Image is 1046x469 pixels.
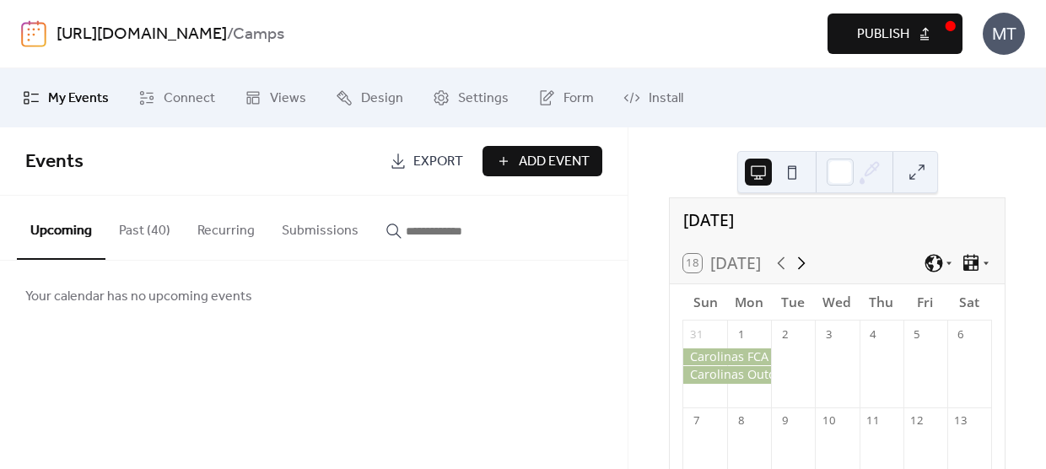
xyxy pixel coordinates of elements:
[815,284,859,321] div: Wed
[526,75,607,121] a: Form
[771,284,815,321] div: Tue
[777,413,792,429] div: 9
[953,413,968,429] div: 13
[683,284,727,321] div: Sun
[822,326,837,342] div: 3
[828,13,962,54] button: Publish
[232,75,319,121] a: Views
[268,196,372,258] button: Submissions
[270,89,306,109] span: Views
[777,326,792,342] div: 2
[126,75,228,121] a: Connect
[865,326,881,342] div: 4
[947,284,991,321] div: Sat
[48,89,109,109] span: My Events
[909,413,925,429] div: 12
[227,19,233,51] b: /
[361,89,403,109] span: Design
[683,366,771,383] div: Carolinas Outdoor Camp
[413,152,463,172] span: Export
[25,287,252,307] span: Your calendar has no upcoming events
[670,198,1005,243] div: [DATE]
[57,19,227,51] a: [URL][DOMAIN_NAME]
[860,284,903,321] div: Thu
[377,146,476,176] a: Export
[323,75,416,121] a: Design
[164,89,215,109] span: Connect
[865,413,881,429] div: 11
[903,284,947,321] div: Fri
[733,326,748,342] div: 1
[727,284,771,321] div: Mon
[17,196,105,260] button: Upcoming
[184,196,268,258] button: Recurring
[563,89,594,109] span: Form
[611,75,696,121] a: Install
[420,75,521,121] a: Settings
[483,146,602,176] button: Add Event
[689,413,704,429] div: 7
[458,89,509,109] span: Settings
[983,13,1025,55] div: MT
[105,196,184,258] button: Past (40)
[233,19,284,51] b: Camps
[25,143,84,181] span: Events
[953,326,968,342] div: 6
[21,20,46,47] img: logo
[683,348,771,365] div: Carolinas FCA Outdoor Camp
[689,326,704,342] div: 31
[857,24,909,45] span: Publish
[649,89,683,109] span: Install
[822,413,837,429] div: 10
[733,413,748,429] div: 8
[10,75,121,121] a: My Events
[519,152,590,172] span: Add Event
[909,326,925,342] div: 5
